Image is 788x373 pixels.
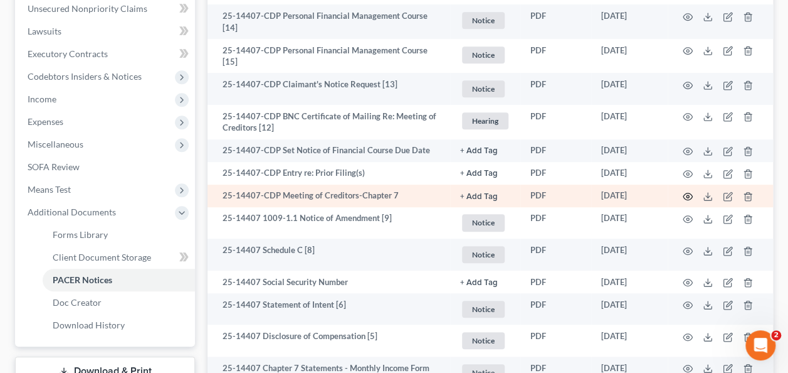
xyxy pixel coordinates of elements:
[460,193,498,201] button: + Add Tag
[591,293,668,325] td: [DATE]
[462,301,505,318] span: Notice
[208,271,450,293] td: 25-14407 Social Security Number
[591,162,668,185] td: [DATE]
[460,147,498,155] button: + Add Tag
[208,207,450,239] td: 25-14407 1009-1.1 Notice of Amendment [9]
[460,144,510,156] a: + Add Tag
[462,80,505,97] span: Notice
[520,162,591,185] td: PDF
[28,71,142,82] span: Codebtors Insiders & Notices
[460,190,510,202] a: + Add Tag
[208,73,450,105] td: 25-14407-CDP Claimant's Notice Request [13]
[745,330,775,360] iframe: Intercom live chat
[208,39,450,73] td: 25-14407-CDP Personal Financial Management Course [15]
[591,239,668,271] td: [DATE]
[520,271,591,293] td: PDF
[53,320,125,330] span: Download History
[460,276,510,288] a: + Add Tag
[460,78,510,99] a: Notice
[460,10,510,31] a: Notice
[520,293,591,325] td: PDF
[208,4,450,39] td: 25-14407-CDP Personal Financial Management Course [14]
[43,246,195,269] a: Client Document Storage
[460,170,498,178] button: + Add Tag
[460,244,510,265] a: Notice
[520,325,591,357] td: PDF
[520,139,591,162] td: PDF
[591,207,668,239] td: [DATE]
[28,184,71,195] span: Means Test
[520,239,591,271] td: PDF
[462,332,505,349] span: Notice
[208,162,450,185] td: 25-14407-CDP Entry re: Prior Filing(s)
[28,207,116,217] span: Additional Documents
[208,105,450,139] td: 25-14407-CDP BNC Certificate of Mailing Re: Meeting of Creditors [12]
[53,229,108,240] span: Forms Library
[591,185,668,207] td: [DATE]
[460,299,510,320] a: Notice
[591,325,668,357] td: [DATE]
[591,271,668,293] td: [DATE]
[460,212,510,233] a: Notice
[460,330,510,351] a: Notice
[208,293,450,325] td: 25-14407 Statement of Intent [6]
[591,105,668,139] td: [DATE]
[43,269,195,291] a: PACER Notices
[520,105,591,139] td: PDF
[462,214,505,231] span: Notice
[53,297,102,308] span: Doc Creator
[591,4,668,39] td: [DATE]
[208,239,450,271] td: 25-14407 Schedule C [8]
[18,156,195,178] a: SOFA Review
[462,246,505,263] span: Notice
[520,73,591,105] td: PDF
[520,4,591,39] td: PDF
[591,39,668,73] td: [DATE]
[53,252,151,262] span: Client Document Storage
[43,224,195,246] a: Forms Library
[28,3,147,14] span: Unsecured Nonpriority Claims
[460,45,510,65] a: Notice
[208,325,450,357] td: 25-14407 Disclosure of Compensation [5]
[43,291,195,314] a: Doc Creator
[771,330,781,340] span: 2
[18,20,195,43] a: Lawsuits
[520,207,591,239] td: PDF
[28,26,61,36] span: Lawsuits
[208,139,450,162] td: 25-14407-CDP Set Notice of Financial Course Due Date
[28,116,63,127] span: Expenses
[28,139,83,149] span: Miscellaneous
[460,167,510,179] a: + Add Tag
[462,112,508,129] span: Hearing
[28,94,56,104] span: Income
[28,161,80,172] span: SOFA Review
[520,39,591,73] td: PDF
[462,46,505,63] span: Notice
[591,139,668,162] td: [DATE]
[520,185,591,207] td: PDF
[28,48,108,59] span: Executory Contracts
[18,43,195,65] a: Executory Contracts
[43,314,195,337] a: Download History
[208,185,450,207] td: 25-14407-CDP Meeting of Creditors-Chapter 7
[53,274,112,285] span: PACER Notices
[460,111,510,131] a: Hearing
[591,73,668,105] td: [DATE]
[460,279,498,287] button: + Add Tag
[462,12,505,29] span: Notice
